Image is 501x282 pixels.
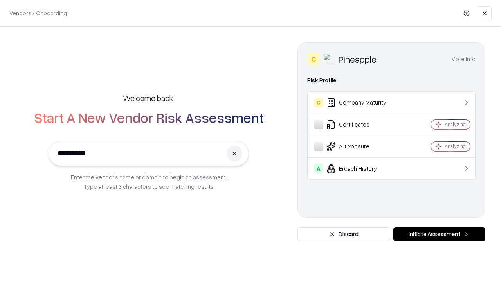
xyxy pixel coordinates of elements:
[123,92,175,103] h5: Welcome back,
[9,9,67,17] p: Vendors / Onboarding
[445,121,466,128] div: Analyzing
[314,98,407,107] div: Company Maturity
[314,98,323,107] div: C
[71,172,227,191] p: Enter the vendor’s name or domain to begin an assessment. Type at least 3 characters to see match...
[307,53,320,65] div: C
[314,164,323,173] div: A
[339,53,377,65] div: Pineapple
[393,227,485,241] button: Initiate Assessment
[314,142,407,151] div: AI Exposure
[314,120,407,129] div: Certificates
[314,164,407,173] div: Breach History
[451,52,476,66] button: More info
[323,53,335,65] img: Pineapple
[297,227,390,241] button: Discard
[445,143,466,150] div: Analyzing
[34,110,264,125] h2: Start A New Vendor Risk Assessment
[307,76,476,85] div: Risk Profile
